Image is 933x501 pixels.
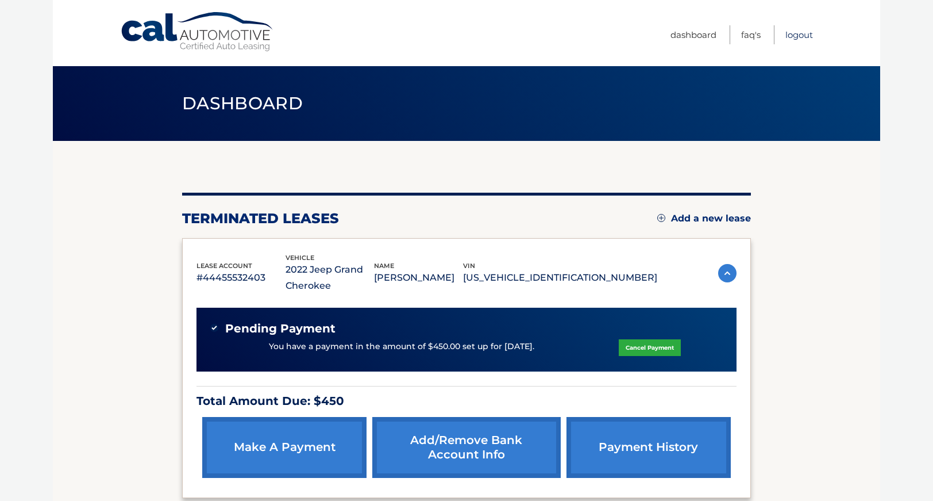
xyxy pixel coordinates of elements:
[372,417,560,478] a: Add/Remove bank account info
[202,417,367,478] a: make a payment
[670,25,716,44] a: Dashboard
[374,262,394,270] span: name
[785,25,813,44] a: Logout
[182,210,339,227] h2: terminated leases
[619,339,681,356] a: Cancel Payment
[657,213,751,224] a: Add a new lease
[286,262,375,294] p: 2022 Jeep Grand Cherokee
[210,324,218,332] img: check-green.svg
[196,391,737,411] p: Total Amount Due: $450
[463,262,475,270] span: vin
[718,264,737,282] img: accordion-active.svg
[269,341,534,353] p: You have a payment in the amount of $450.00 set up for [DATE].
[196,270,286,286] p: #44455532403
[182,93,303,114] span: Dashboard
[196,262,252,270] span: lease account
[566,417,731,478] a: payment history
[286,254,314,262] span: vehicle
[225,322,336,336] span: Pending Payment
[741,25,761,44] a: FAQ's
[463,270,657,286] p: [US_VEHICLE_IDENTIFICATION_NUMBER]
[657,214,665,222] img: add.svg
[374,270,463,286] p: [PERSON_NAME]
[120,12,275,52] a: Cal Automotive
